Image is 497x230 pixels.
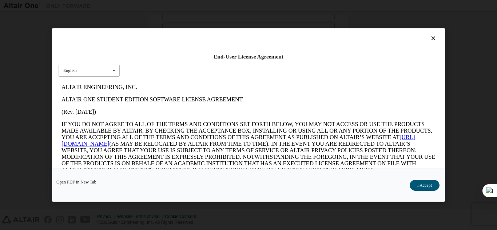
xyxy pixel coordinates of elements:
[3,15,377,22] p: ALTAIR ONE STUDENT EDITION SOFTWARE LICENSE AGREEMENT
[3,98,377,124] p: This Altair One Student Edition Software License Agreement (“Agreement”) is between Altair Engine...
[56,180,96,184] a: Open PDF in New Tab
[63,68,77,73] div: English
[3,53,357,66] a: [URL][DOMAIN_NAME]
[3,40,377,92] p: IF YOU DO NOT AGREE TO ALL OF THE TERMS AND CONDITIONS SET FORTH BELOW, YOU MAY NOT ACCESS OR USE...
[410,180,440,191] button: I Accept
[59,53,438,60] div: End-User License Agreement
[3,3,377,9] p: ALTAIR ENGINEERING, INC.
[3,28,377,34] p: (Rev. [DATE])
